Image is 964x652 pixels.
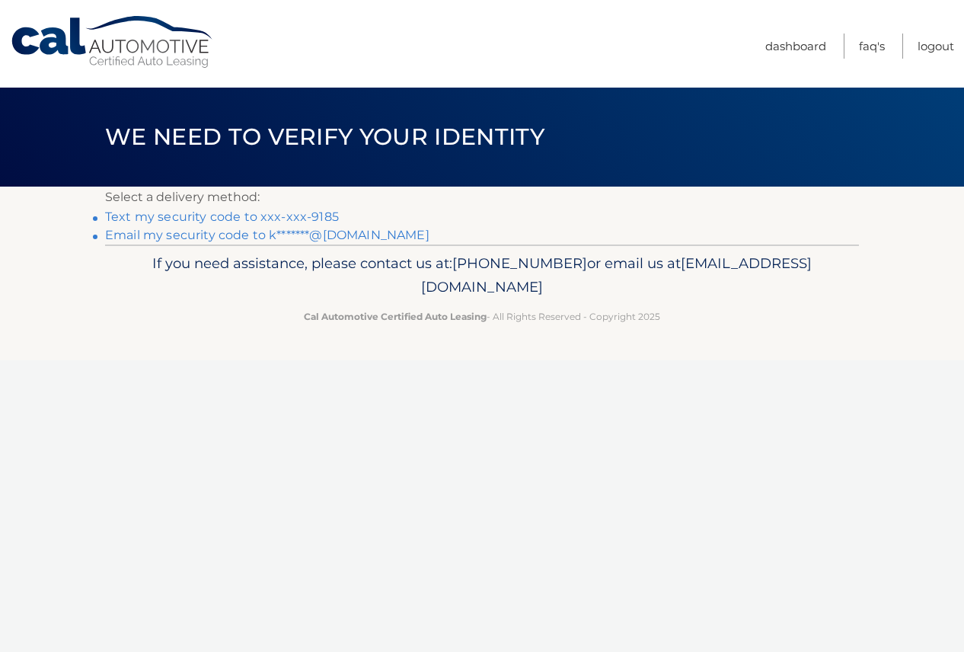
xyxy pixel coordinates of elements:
[115,308,849,324] p: - All Rights Reserved - Copyright 2025
[105,187,859,208] p: Select a delivery method:
[115,251,849,300] p: If you need assistance, please contact us at: or email us at
[859,34,885,59] a: FAQ's
[105,209,339,224] a: Text my security code to xxx-xxx-9185
[452,254,587,272] span: [PHONE_NUMBER]
[105,123,544,151] span: We need to verify your identity
[105,228,429,242] a: Email my security code to k*******@[DOMAIN_NAME]
[918,34,954,59] a: Logout
[765,34,826,59] a: Dashboard
[10,15,215,69] a: Cal Automotive
[304,311,487,322] strong: Cal Automotive Certified Auto Leasing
